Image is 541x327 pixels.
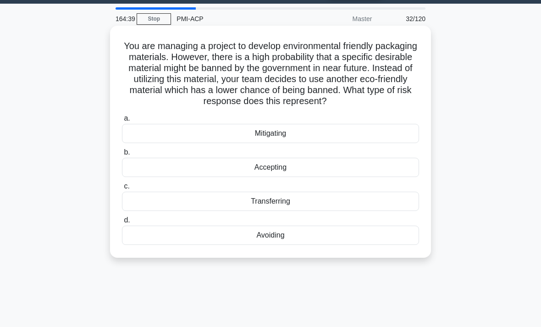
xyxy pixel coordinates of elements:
[124,182,129,190] span: c.
[122,124,419,143] div: Mitigating
[124,114,130,122] span: a.
[124,216,130,224] span: d.
[121,40,420,107] h5: You are managing a project to develop environmental friendly packaging materials. However, there ...
[110,10,137,28] div: 164:39
[377,10,431,28] div: 32/120
[122,192,419,211] div: Transferring
[137,13,171,25] a: Stop
[171,10,297,28] div: PMI-ACP
[122,226,419,245] div: Avoiding
[124,148,130,156] span: b.
[122,158,419,177] div: Accepting
[297,10,377,28] div: Master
